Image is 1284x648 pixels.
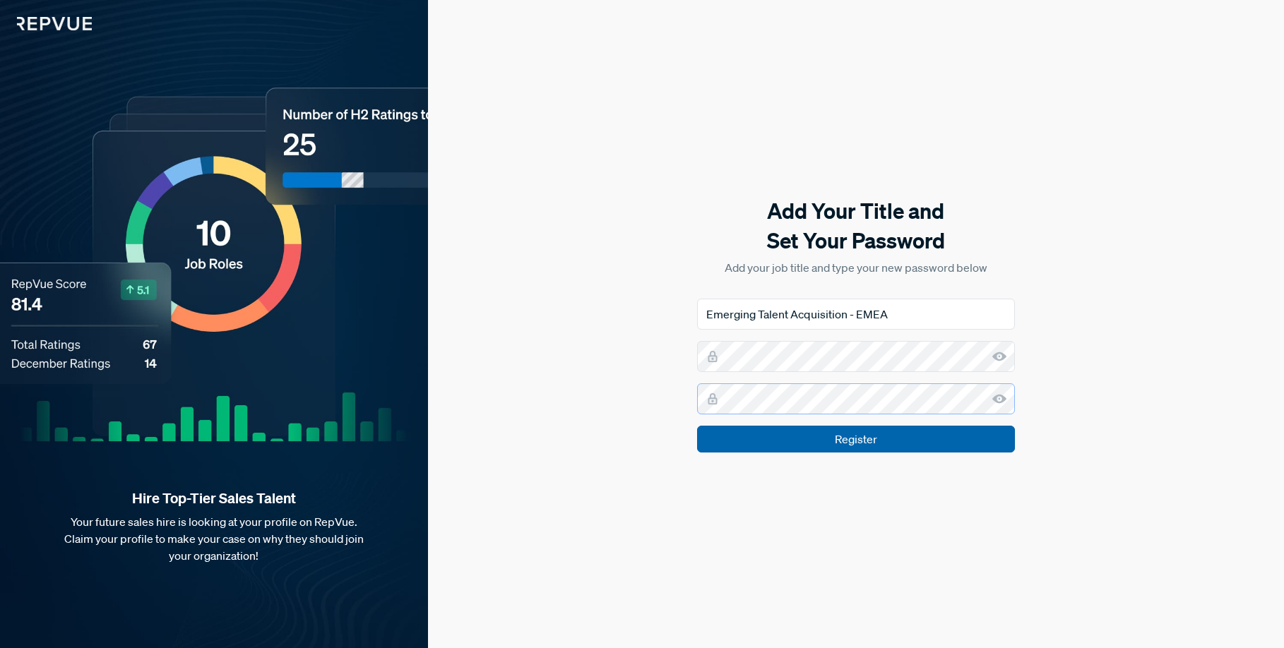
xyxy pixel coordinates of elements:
[697,196,1015,256] h5: Add Your Title and Set Your Password
[697,299,1015,330] input: Job Title
[23,513,405,564] p: Your future sales hire is looking at your profile on RepVue. Claim your profile to make your case...
[697,426,1015,452] input: Register
[23,489,405,508] strong: Hire Top-Tier Sales Talent
[697,259,1015,276] p: Add your job title and type your new password below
